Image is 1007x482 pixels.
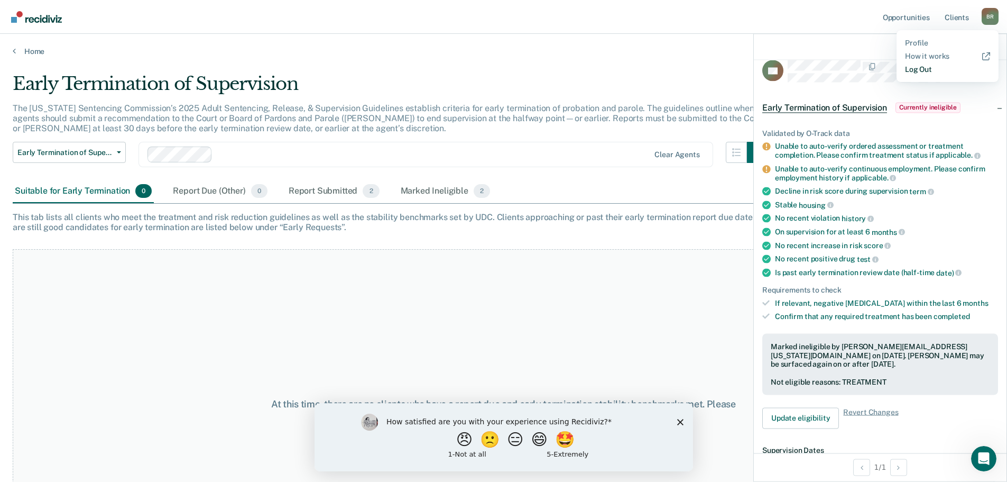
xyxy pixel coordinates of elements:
[799,201,834,209] span: housing
[775,187,998,196] div: Decline in risk score during supervision
[754,90,1006,124] div: Early Termination of SupervisionCurrently ineligible
[17,148,113,157] span: Early Termination of Supervision
[905,52,990,61] a: How it works
[762,445,998,454] dt: Supervision Dates
[363,184,379,198] span: 2
[775,227,998,237] div: On supervision for at least 6
[762,286,998,295] div: Requirements to check
[843,407,898,429] span: Revert Changes
[936,268,962,277] span: date)
[909,187,934,195] span: term
[13,103,765,133] p: The [US_STATE] Sentencing Commission’s 2025 Adult Sentencing, Release, & Supervision Guidelines e...
[934,312,970,320] span: completed
[654,150,699,159] div: Clear agents
[13,73,768,103] div: Early Termination of Supervision
[775,214,998,223] div: No recent violation
[775,142,998,160] div: Unable to auto-verify ordered assessment or treatment completion. Please confirm treatment status...
[287,180,382,203] div: Report Submitted
[771,342,990,368] div: Marked ineligible by [PERSON_NAME][EMAIL_ADDRESS][US_STATE][DOMAIN_NAME] on [DATE]. [PERSON_NAME]...
[13,47,994,56] a: Home
[842,214,874,223] span: history
[13,212,994,232] div: This tab lists all clients who meet the treatment and risk reduction guidelines as well as the st...
[864,241,891,250] span: score
[872,228,905,236] span: months
[762,407,839,429] button: Update eligibility
[982,8,999,25] div: B R
[895,102,960,113] span: Currently ineligible
[890,459,907,476] button: Next Opportunity
[11,11,62,23] img: Recidiviz
[315,403,693,471] iframe: Survey by Kim from Recidiviz
[905,39,990,48] a: Profile
[775,164,998,182] div: Unable to auto-verify continuous employment. Please confirm employment history if applicable.
[775,312,998,321] div: Confirm that any required treatment has been
[775,254,998,264] div: No recent positive drug
[399,180,493,203] div: Marked Ineligible
[857,254,879,263] span: test
[258,398,749,421] div: At this time, there are no clients who have a report due and early termination stability benchmar...
[775,299,998,308] div: If relevant, negative [MEDICAL_DATA] within the last 6
[762,129,998,138] div: Validated by O-Track data
[982,8,999,25] button: Profile dropdown button
[775,268,998,277] div: Is past early termination review date (half-time
[853,459,870,476] button: Previous Opportunity
[905,65,990,74] a: Log Out
[474,184,490,198] span: 2
[171,180,269,203] div: Report Due (Other)
[251,184,267,198] span: 0
[775,200,998,210] div: Stable
[762,102,887,113] span: Early Termination of Supervision
[754,453,1006,481] div: 1 / 1
[775,241,998,250] div: No recent increase in risk
[771,377,990,386] div: Not eligible reasons: TREATMENT
[963,299,988,307] span: months
[135,184,152,198] span: 0
[971,446,996,471] iframe: Intercom live chat
[13,180,154,203] div: Suitable for Early Termination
